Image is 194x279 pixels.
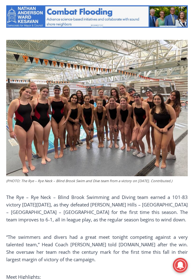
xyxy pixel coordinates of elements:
p: The Rye – Rye Neck – Blind Brook Swimming and Diving team earned a 101-83 victory [DATE][DATE], a... [6,193,188,223]
p: “The swimmers and divers had a great meet tonight competing against a very talented team,” Head C... [6,233,188,263]
figcaption: (PHOTO: The Rye – Rye Neck – Blind Brook Swim and Dive team from a victory on [DATE]. Contributed.) [6,178,188,184]
img: (PHOTO: The Rye - Rye Neck - Blind Brook Swim and Dive team from a victory on September 19, 2025.... [6,40,188,176]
